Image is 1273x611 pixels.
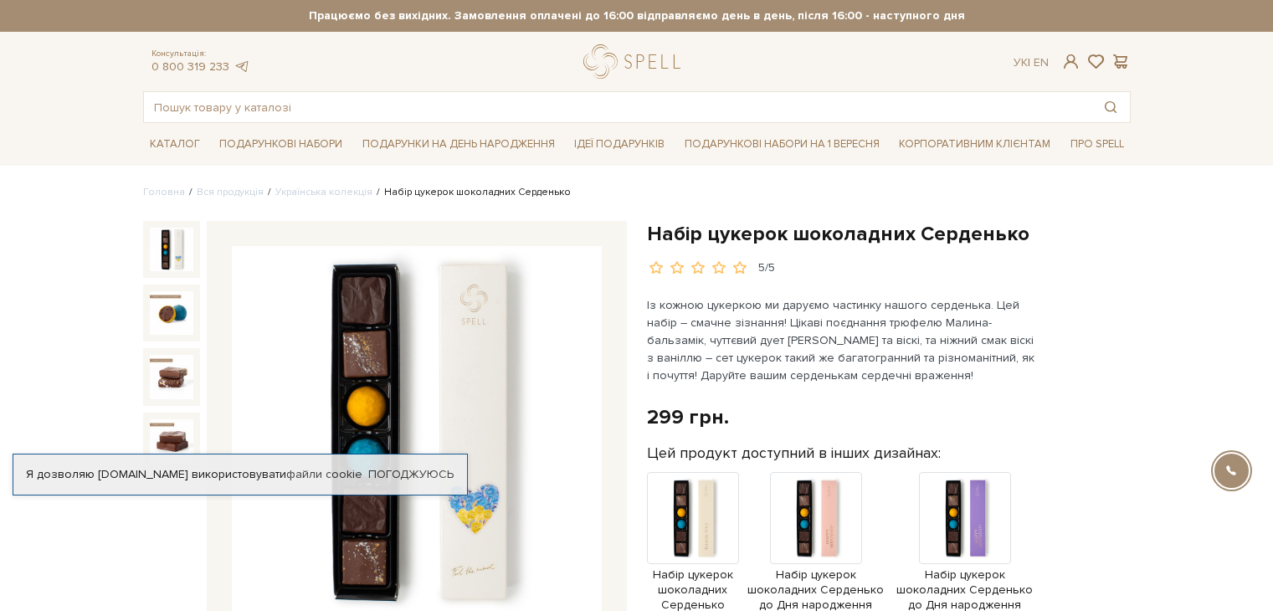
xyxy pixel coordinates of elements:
[356,131,562,157] a: Подарунки на День народження
[368,467,454,482] a: Погоджуюсь
[234,59,250,74] a: telegram
[647,404,729,430] div: 299 грн.
[1028,55,1030,69] span: |
[678,130,886,158] a: Подарункові набори на 1 Вересня
[286,467,362,481] a: файли cookie
[1091,92,1130,122] button: Пошук товару у каталозі
[144,92,1091,122] input: Пошук товару у каталозі
[372,185,571,200] li: Набір цукерок шоколадних Серденько
[143,8,1131,23] strong: Працюємо без вихідних. Замовлення оплачені до 16:00 відправляємо день в день, після 16:00 - насту...
[13,467,467,482] div: Я дозволяю [DOMAIN_NAME] використовувати
[647,221,1131,247] h1: Набір цукерок шоколадних Серденько
[647,472,739,564] img: Продукт
[567,131,671,157] a: Ідеї подарунків
[1014,55,1049,70] div: Ук
[647,444,941,463] label: Цей продукт доступний в інших дизайнах:
[150,355,193,398] img: Набір цукерок шоколадних Серденько
[151,59,229,74] a: 0 800 319 233
[150,419,193,463] img: Набір цукерок шоколадних Серденько
[583,44,688,79] a: logo
[770,472,862,564] img: Продукт
[150,228,193,271] img: Набір цукерок шоколадних Серденько
[892,130,1057,158] a: Корпоративним клієнтам
[151,49,250,59] span: Консультація:
[647,296,1039,384] p: Із кожною цукеркою ми даруємо частинку нашого серденька. Цей набір – смачне зізнання! Цікаві поєд...
[143,131,207,157] a: Каталог
[1064,131,1131,157] a: Про Spell
[758,260,775,276] div: 5/5
[143,186,185,198] a: Головна
[213,131,349,157] a: Подарункові набори
[150,291,193,335] img: Набір цукерок шоколадних Серденько
[1034,55,1049,69] a: En
[919,472,1011,564] img: Продукт
[197,186,264,198] a: Вся продукція
[275,186,372,198] a: Українська колекція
